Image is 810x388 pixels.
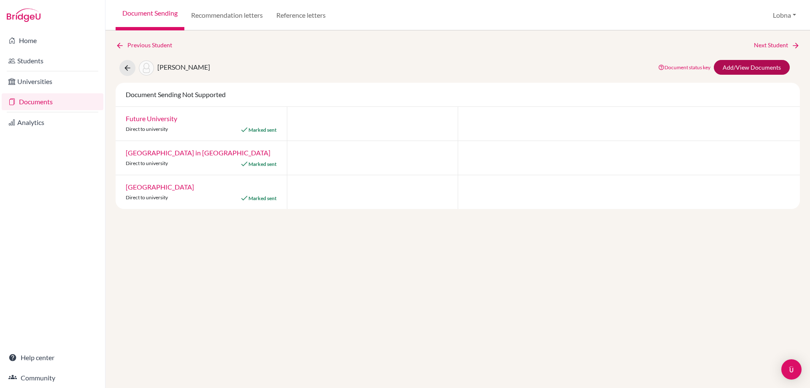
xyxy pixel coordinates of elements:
span: Direct to university [126,126,168,132]
a: [GEOGRAPHIC_DATA] in [GEOGRAPHIC_DATA] [126,149,270,157]
a: Document status key [658,64,710,71]
a: Future University [126,114,177,122]
span: Direct to university [126,160,168,166]
a: Help center [2,349,103,366]
a: Students [2,52,103,69]
span: Direct to university [126,194,168,201]
div: Open Intercom Messenger [781,359,802,380]
span: Document Sending Not Supported [126,90,226,98]
a: Home [2,32,103,49]
a: Community [2,369,103,386]
a: [GEOGRAPHIC_DATA] [126,183,194,191]
span: [PERSON_NAME] [157,63,210,71]
a: Next Student [754,41,800,50]
a: Analytics [2,114,103,131]
a: Add/View Documents [714,60,790,75]
span: Marked sent [248,195,277,201]
span: Marked sent [248,127,277,133]
a: Previous Student [116,41,179,50]
a: Universities [2,73,103,90]
img: Bridge-U [7,8,40,22]
span: Marked sent [248,161,277,167]
button: Lobna [769,7,800,23]
a: Documents [2,93,103,110]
